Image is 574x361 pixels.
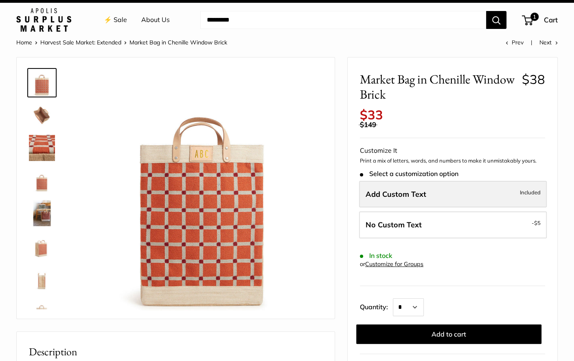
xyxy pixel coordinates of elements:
[506,39,524,46] a: Prev
[360,252,392,260] span: In stock
[29,102,55,128] img: Market Bag in Chenille Window Brick
[534,220,541,226] span: $5
[359,181,547,208] label: Add Custom Text
[82,70,322,310] img: Market Bag in Chenille Window Brick
[27,198,57,228] a: Market Bag in Chenille Window Brick
[27,296,57,326] a: Market Bag in Chenille Window Brick
[104,14,127,26] a: ⚡️ Sale
[27,231,57,260] a: Market Bag in Chenille Window Brick
[29,344,322,360] h2: Description
[129,39,227,46] span: Market Bag in Chenille Window Brick
[360,107,383,123] span: $33
[27,166,57,195] a: Market Bag in Chenille Window Brick
[359,211,547,238] label: Leave Blank
[530,13,539,21] span: 1
[360,170,458,178] span: Select a customization option
[29,233,55,259] img: Market Bag in Chenille Window Brick
[29,265,55,291] img: Market Bag in Chenille Window Brick
[29,200,55,226] img: Market Bag in Chenille Window Brick
[366,220,422,229] span: No Custom Text
[520,187,541,197] span: Included
[29,135,55,161] img: Market Bag in Chenille Window Brick
[16,37,227,48] nav: Breadcrumb
[40,39,121,46] a: Harvest Sale Market: Extended
[29,167,55,194] img: Market Bag in Chenille Window Brick
[365,260,423,268] a: Customize for Groups
[360,72,516,102] span: Market Bag in Chenille Window Brick
[360,296,393,316] label: Quantity:
[27,68,57,97] a: Market Bag in Chenille Window Brick
[486,11,506,29] button: Search
[27,133,57,163] a: Market Bag in Chenille Window Brick
[27,101,57,130] a: Market Bag in Chenille Window Brick
[532,218,541,228] span: -
[539,39,558,46] a: Next
[366,189,426,199] span: Add Custom Text
[200,11,486,29] input: Search...
[360,145,545,157] div: Customize It
[27,264,57,293] a: Market Bag in Chenille Window Brick
[360,157,545,165] p: Print a mix of letters, words, and numbers to make it unmistakably yours.
[360,259,423,270] div: or
[360,120,376,129] span: $149
[523,13,558,26] a: 1 Cart
[522,71,545,87] span: $38
[16,8,71,32] img: Apolis: Surplus Market
[29,70,55,96] img: Market Bag in Chenille Window Brick
[29,298,55,324] img: Market Bag in Chenille Window Brick
[16,39,32,46] a: Home
[141,14,170,26] a: About Us
[544,15,558,24] span: Cart
[356,324,541,344] button: Add to cart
